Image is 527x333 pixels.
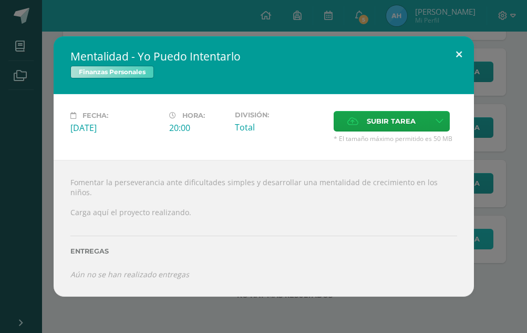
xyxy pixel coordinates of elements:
[54,160,474,296] div: Fomentar la perseverancia ante dificultades simples y desarrollar una mentalidad de crecimiento e...
[444,36,474,72] button: Close (Esc)
[70,66,154,78] span: Finanzas Personales
[70,269,189,279] i: Aún no se han realizado entregas
[70,49,457,64] h2: Mentalidad - Yo Puedo Intentarlo
[182,112,205,119] span: Hora:
[70,122,161,134] div: [DATE]
[235,122,325,133] div: Total
[70,247,457,255] label: Entregas
[367,112,416,131] span: Subir tarea
[82,112,108,119] span: Fecha:
[334,134,457,143] span: * El tamaño máximo permitido es 50 MB
[235,111,325,119] label: División:
[169,122,226,134] div: 20:00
